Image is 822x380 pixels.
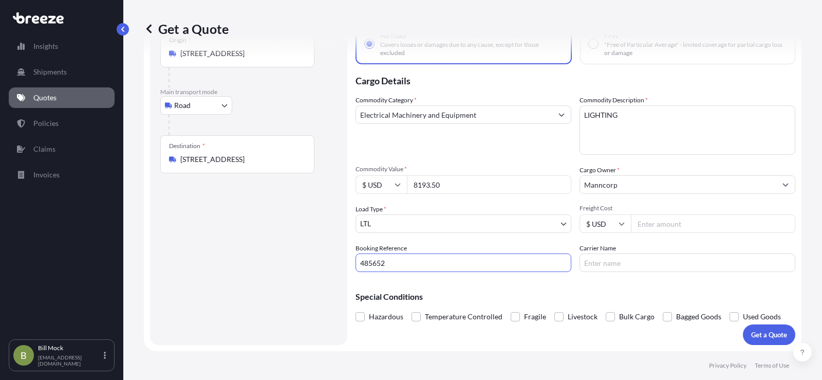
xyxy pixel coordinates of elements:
button: LTL [356,214,571,233]
a: Privacy Policy [709,361,746,370]
span: Livestock [568,309,597,324]
a: Policies [9,113,115,134]
p: Insights [33,41,58,51]
button: Show suggestions [776,175,795,194]
span: Commodity Value [356,165,571,173]
button: Show suggestions [552,105,571,124]
p: Cargo Details [356,64,795,95]
input: Your internal reference [356,254,571,272]
input: Type amount [407,175,571,194]
label: Commodity Category [356,95,417,105]
label: Booking Reference [356,243,407,254]
a: Claims [9,139,115,159]
div: Destination [169,142,205,150]
p: Invoices [33,170,60,180]
input: Full name [580,175,776,194]
span: Freight Cost [580,204,795,212]
span: Road [174,100,191,111]
p: Get a Quote [144,21,229,37]
p: Policies [33,118,59,129]
span: Used Goods [743,309,781,324]
span: Fragile [524,309,546,324]
button: Get a Quote [743,324,795,345]
span: B [21,350,27,360]
span: Bulk Cargo [619,309,655,324]
a: Invoices [9,165,115,185]
span: Temperature Controlled [425,309,502,324]
p: Main transport mode [160,88,337,96]
a: Quotes [9,87,115,108]
span: Load Type [356,204,386,214]
a: Insights [9,36,115,57]
span: Hazardous [369,309,403,324]
input: Select a commodity type [356,105,552,124]
p: Bill Mock [38,344,102,352]
span: Bagged Goods [676,309,721,324]
input: Enter name [580,254,795,272]
span: LTL [360,219,371,229]
label: Commodity Description [580,95,648,105]
input: Enter amount [631,214,795,233]
input: Destination [180,154,302,165]
p: Claims [33,144,55,154]
p: Special Conditions [356,293,795,301]
p: Quotes [33,93,57,103]
label: Cargo Owner [580,165,620,175]
p: [EMAIL_ADDRESS][DOMAIN_NAME] [38,354,102,367]
label: Carrier Name [580,243,616,254]
p: Get a Quote [751,330,787,340]
button: Select transport [160,96,232,115]
a: Shipments [9,62,115,82]
p: Shipments [33,67,67,77]
a: Terms of Use [755,361,789,370]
